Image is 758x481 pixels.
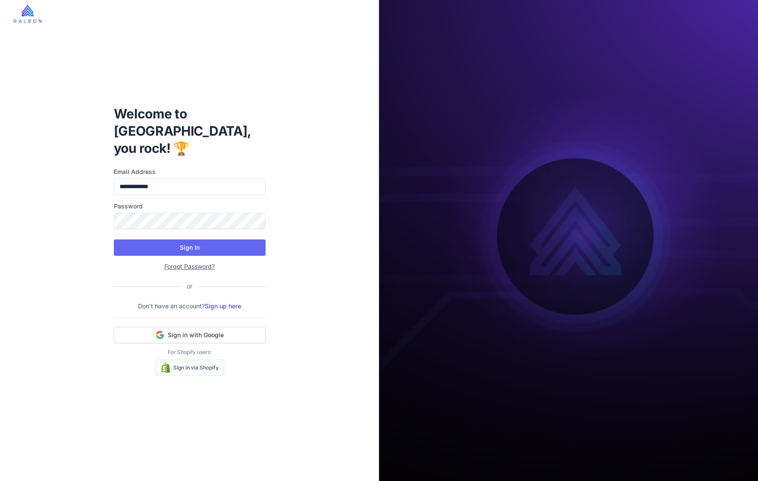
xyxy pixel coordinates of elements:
a: Sign up here [205,302,241,310]
button: Sign in with Google [114,327,266,343]
a: Forgot Password? [164,263,215,270]
a: Sign in via Shopify [155,360,224,376]
span: Sign in with Google [168,331,224,339]
label: Email Address [114,167,266,177]
p: For Shopify users: [114,348,266,356]
button: Sign In [114,239,266,256]
p: Don't have an account? [114,301,266,311]
img: raleon-logo-whitebg.9aac0268.jpg [14,5,41,23]
div: or [180,282,199,291]
h1: Welcome to [GEOGRAPHIC_DATA], you rock! 🏆 [114,105,266,157]
label: Password [114,202,266,211]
